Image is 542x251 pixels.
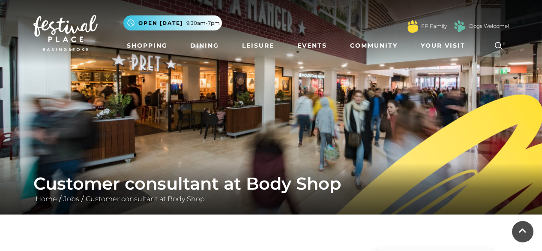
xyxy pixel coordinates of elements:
[61,195,81,203] a: Jobs
[421,22,447,30] a: FP Family
[123,15,222,30] button: Open [DATE] 9.30am-7pm
[421,41,465,50] span: Your Visit
[187,38,222,54] a: Dining
[347,38,401,54] a: Community
[417,38,473,54] a: Your Visit
[469,22,509,30] a: Dogs Welcome!
[33,15,98,51] img: Festival Place Logo
[186,19,220,27] span: 9.30am-7pm
[138,19,183,27] span: Open [DATE]
[123,38,171,54] a: Shopping
[33,173,509,194] h1: Customer consultant at Body Shop
[33,195,59,203] a: Home
[27,173,515,204] div: / /
[84,195,207,203] a: Customer consultant at Body Shop
[294,38,330,54] a: Events
[239,38,278,54] a: Leisure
